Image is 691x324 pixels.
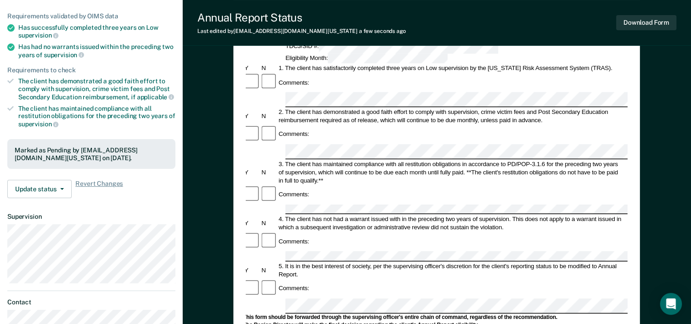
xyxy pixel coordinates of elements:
div: Open Intercom Messenger [660,293,682,315]
div: Comments: [277,130,311,138]
div: 1. The client has satisfactorily completed three years on Low supervision by the [US_STATE] Risk ... [277,64,625,72]
span: supervision [44,51,84,59]
div: TDCJ/SID #: [284,40,500,54]
div: Annual Report Status [197,11,406,24]
div: Has successfully completed three years on Low [18,24,175,39]
div: Comments: [277,238,311,246]
div: Comments: [277,190,311,199]
div: Y [243,266,260,275]
div: N [260,168,277,176]
div: 2. The client has demonstrated a good faith effort to comply with supervision, crime victim fees ... [277,108,625,124]
button: Update status [7,180,72,198]
div: Last edited by [EMAIL_ADDRESS][DOMAIN_NAME][US_STATE] [197,28,406,34]
span: supervision [18,32,58,39]
span: a few seconds ago [359,28,406,34]
div: N [260,64,277,72]
div: 5. It is in the best interest of society, per the supervising officer's discretion for the client... [277,262,625,279]
div: Y [243,112,260,120]
div: 4. The client has not had a warrant issued with in the preceding two years of supervision. This d... [277,215,625,232]
dt: Supervision [7,213,175,221]
div: Comments: [277,78,311,86]
div: The client has maintained compliance with all restitution obligations for the preceding two years of [18,105,175,128]
div: Y [243,168,260,176]
div: Y [243,64,260,72]
div: N [260,219,277,227]
div: N [260,112,277,120]
div: N [260,266,277,275]
div: 3. The client has maintained compliance with all restitution obligations in accordance to PD/POP-... [277,160,625,184]
div: Y [243,219,260,227]
span: Revert Changes [75,180,123,198]
div: Requirements validated by OIMS data [7,12,175,20]
div: The client has demonstrated a good faith effort to comply with supervision, crime victim fees and... [18,77,175,101]
div: Marked as Pending by [EMAIL_ADDRESS][DOMAIN_NAME][US_STATE] on [DATE]. [15,146,168,162]
div: This form should be forwarded through the supervising officer's entire chain of command, regardle... [243,314,625,321]
span: supervision [18,120,58,128]
div: Requirements to check [7,66,175,74]
div: Eligibility Month: [284,54,449,64]
dt: Contact [7,298,175,306]
button: Download Form [616,15,676,30]
div: Has had no warrants issued within the preceding two years of [18,43,175,59]
div: Comments: [277,284,311,292]
span: applicable [137,93,174,101]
